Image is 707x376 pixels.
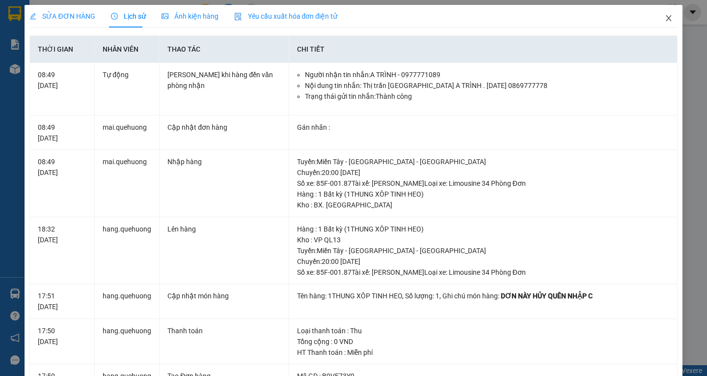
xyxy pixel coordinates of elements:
span: 1THUNG XÔP TINH HEO [328,292,402,300]
span: SỬA ĐƠN HÀNG [29,12,95,20]
div: Hàng : 1 Bất kỳ (1THUNG XÔP TINH HEO) [297,224,669,234]
span: DƠN NÀY HỦY QUÊN NHẬP C [501,292,593,300]
div: Kho : VP QL13 [297,234,669,245]
span: Yêu cầu xuất hóa đơn điện tử [234,12,338,20]
div: Loại thanh toán : Thu [297,325,669,336]
td: hang.quehuong [95,319,160,365]
div: Cập nhật món hàng [167,290,281,301]
div: Lên hàng [167,224,281,234]
th: Nhân viên [95,36,160,63]
div: 17:51 [DATE] [38,290,86,312]
div: [PERSON_NAME] khi hàng đến văn phòng nhận [167,69,281,91]
li: Người nhận tin nhắn: A TRÌNH - 0977771089 [305,69,669,80]
span: edit [29,13,36,20]
td: mai.quehuong [95,150,160,217]
td: mai.quehuong [95,116,160,150]
div: Tổng cộng : 0 VND [297,336,669,347]
span: picture [162,13,168,20]
div: HT Thanh toán : Miễn phí [297,347,669,358]
button: Close [655,5,682,32]
th: Chi tiết [289,36,678,63]
div: 17:50 [DATE] [38,325,86,347]
div: Tuyến : Miền Tây - [GEOGRAPHIC_DATA] - [GEOGRAPHIC_DATA] Chuyến: 20:00 [DATE] Số xe: 85F-001.87 T... [297,156,669,189]
div: Kho : BX. [GEOGRAPHIC_DATA] [297,200,669,210]
th: Thao tác [160,36,289,63]
div: Tên hàng: , Số lượng: , Ghi chú món hàng: [297,290,669,301]
span: 1 [435,292,439,300]
div: Cập nhật đơn hàng [167,122,281,133]
div: 08:49 [DATE] [38,156,86,178]
div: 18:32 [DATE] [38,224,86,245]
li: Trạng thái gửi tin nhắn: Thành công [305,91,669,102]
li: Nội dung tin nhắn: Thị trấn [GEOGRAPHIC_DATA] A TRÌNH . [DATE] 0869777778 [305,80,669,91]
th: Thời gian [30,36,95,63]
td: hang.quehuong [95,284,160,319]
div: Nhập hàng [167,156,281,167]
div: Thanh toán [167,325,281,336]
div: Gán nhãn : [297,122,669,133]
span: Lịch sử [111,12,146,20]
div: Tuyến : Miền Tây - [GEOGRAPHIC_DATA] - [GEOGRAPHIC_DATA] Chuyến: 20:00 [DATE] Số xe: 85F-001.87 T... [297,245,669,278]
span: Ảnh kiện hàng [162,12,218,20]
span: clock-circle [111,13,118,20]
div: Hàng : 1 Bất kỳ (1THUNG XÔP TINH HEO) [297,189,669,200]
td: hang.quehuong [95,217,160,285]
img: icon [234,13,242,21]
span: close [665,14,673,22]
div: 08:49 [DATE] [38,122,86,144]
div: 08:49 [DATE] [38,69,86,91]
td: Tự động [95,63,160,116]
